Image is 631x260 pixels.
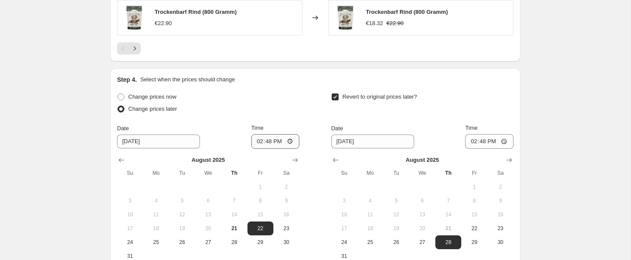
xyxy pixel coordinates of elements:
[173,239,192,246] span: 26
[277,211,296,218] span: 16
[143,221,169,235] button: Monday August 18 2025
[383,166,409,180] th: Tuesday
[146,197,165,204] span: 4
[273,194,299,208] button: Saturday August 9 2025
[128,106,177,112] span: Change prices later
[247,221,273,235] button: Friday August 22 2025
[383,194,409,208] button: Tuesday August 5 2025
[439,225,458,232] span: 21
[221,235,247,249] button: Thursday August 28 2025
[117,208,143,221] button: Sunday August 10 2025
[331,135,414,148] input: 8/21/2025
[413,197,432,204] span: 6
[251,134,300,149] input: 12:00
[491,211,510,218] span: 16
[155,19,172,28] div: €22.90
[361,197,380,204] span: 4
[335,225,354,232] span: 17
[387,225,406,232] span: 19
[143,166,169,180] th: Monday
[247,208,273,221] button: Friday August 15 2025
[173,211,192,218] span: 12
[361,211,380,218] span: 11
[199,211,218,218] span: 13
[361,239,380,246] span: 25
[122,5,148,31] img: 5_742ac7c1-d787-409f-be76-686fd20d3866_80x.png
[199,197,218,204] span: 6
[331,125,343,132] span: Date
[465,125,477,131] span: Time
[387,211,406,218] span: 12
[435,235,461,249] button: Thursday August 28 2025
[465,170,484,177] span: Fr
[289,154,301,166] button: Show next month, September 2025
[225,197,244,204] span: 7
[143,194,169,208] button: Monday August 4 2025
[173,197,192,204] span: 5
[461,221,487,235] button: Friday August 22 2025
[331,194,357,208] button: Sunday August 3 2025
[221,208,247,221] button: Thursday August 14 2025
[120,170,140,177] span: Su
[465,134,514,149] input: 12:00
[331,208,357,221] button: Sunday August 10 2025
[199,239,218,246] span: 27
[465,197,484,204] span: 8
[195,221,221,235] button: Wednesday August 20 2025
[120,197,140,204] span: 3
[331,166,357,180] th: Sunday
[357,166,383,180] th: Monday
[251,225,270,232] span: 22
[225,239,244,246] span: 28
[199,170,218,177] span: We
[251,170,270,177] span: Fr
[387,197,406,204] span: 5
[439,170,458,177] span: Th
[488,166,514,180] th: Saturday
[491,170,510,177] span: Sa
[273,166,299,180] th: Saturday
[335,253,354,260] span: 31
[383,208,409,221] button: Tuesday August 12 2025
[361,170,380,177] span: Mo
[247,194,273,208] button: Friday August 8 2025
[173,170,192,177] span: Tu
[143,208,169,221] button: Monday August 11 2025
[435,166,461,180] th: Thursday
[409,194,435,208] button: Wednesday August 6 2025
[503,154,515,166] button: Show next month, September 2025
[335,170,354,177] span: Su
[330,154,342,166] button: Show previous month, July 2025
[465,225,484,232] span: 22
[357,208,383,221] button: Monday August 11 2025
[169,194,195,208] button: Tuesday August 5 2025
[488,208,514,221] button: Saturday August 16 2025
[173,225,192,232] span: 19
[488,221,514,235] button: Saturday August 23 2025
[461,208,487,221] button: Friday August 15 2025
[117,194,143,208] button: Sunday August 3 2025
[199,225,218,232] span: 20
[146,211,165,218] span: 11
[277,225,296,232] span: 23
[413,211,432,218] span: 13
[491,225,510,232] span: 23
[342,93,417,100] span: Revert to original prices later?
[247,180,273,194] button: Friday August 1 2025
[439,211,458,218] span: 14
[247,235,273,249] button: Friday August 29 2025
[435,221,461,235] button: Today Thursday August 21 2025
[461,180,487,194] button: Friday August 1 2025
[409,221,435,235] button: Wednesday August 20 2025
[277,239,296,246] span: 30
[117,235,143,249] button: Sunday August 24 2025
[366,9,448,15] span: Trockenbarf Rind (800 Gramm)
[195,194,221,208] button: Wednesday August 6 2025
[461,166,487,180] th: Friday
[117,75,137,84] h2: Step 4.
[409,208,435,221] button: Wednesday August 13 2025
[335,239,354,246] span: 24
[251,211,270,218] span: 15
[143,235,169,249] button: Monday August 25 2025
[221,194,247,208] button: Thursday August 7 2025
